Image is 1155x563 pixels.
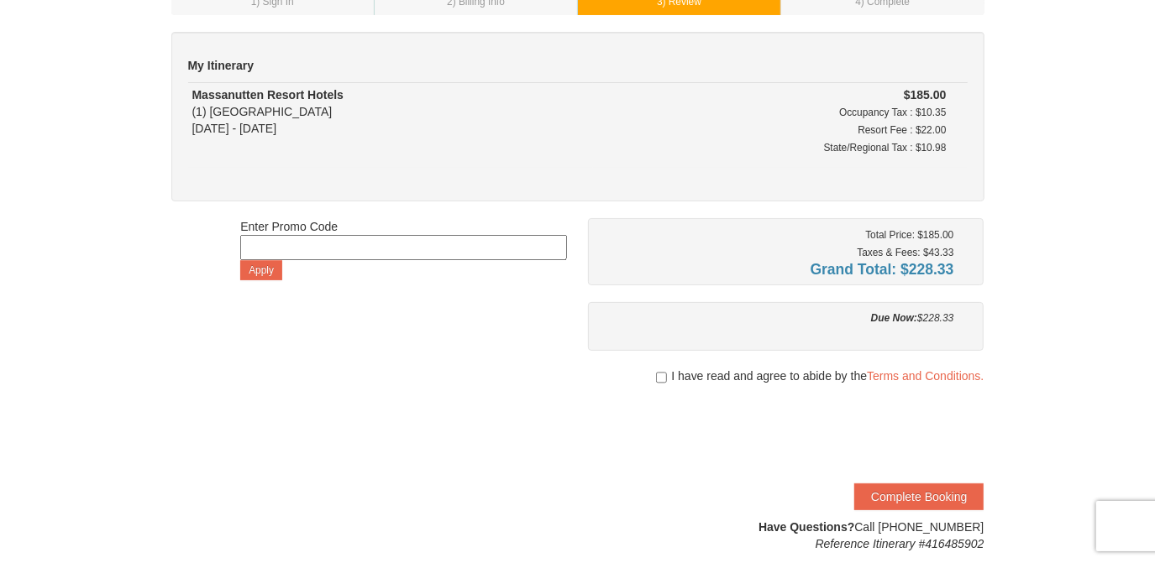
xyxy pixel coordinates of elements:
small: Total Price: $185.00 [865,229,953,241]
div: $228.33 [601,310,954,326]
h5: My Itinerary [188,57,968,74]
small: Resort Fee : $22.00 [858,124,946,136]
strong: Massanutten Resort Hotels [192,88,344,102]
button: Complete Booking [854,483,984,510]
h4: Grand Total: $228.33 [601,261,954,278]
span: I have read and agree to abide by the [671,368,984,384]
button: Apply [240,260,282,280]
div: Call [PHONE_NUMBER] [588,519,984,552]
a: Terms and Conditions. [867,369,984,383]
strong: $185.00 [904,88,947,102]
small: Taxes & Fees: $43.33 [857,247,953,258]
small: State/Regional Tax : $10.98 [824,142,947,154]
strong: Due Now: [871,312,917,324]
div: Enter Promo Code [240,218,567,280]
div: (1) [GEOGRAPHIC_DATA] [DATE] - [DATE] [192,86,589,137]
strong: Have Questions? [759,520,854,534]
small: Occupancy Tax : $10.35 [839,107,946,118]
iframe: reCAPTCHA [728,401,984,467]
em: Reference Itinerary #416485902 [816,537,984,550]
